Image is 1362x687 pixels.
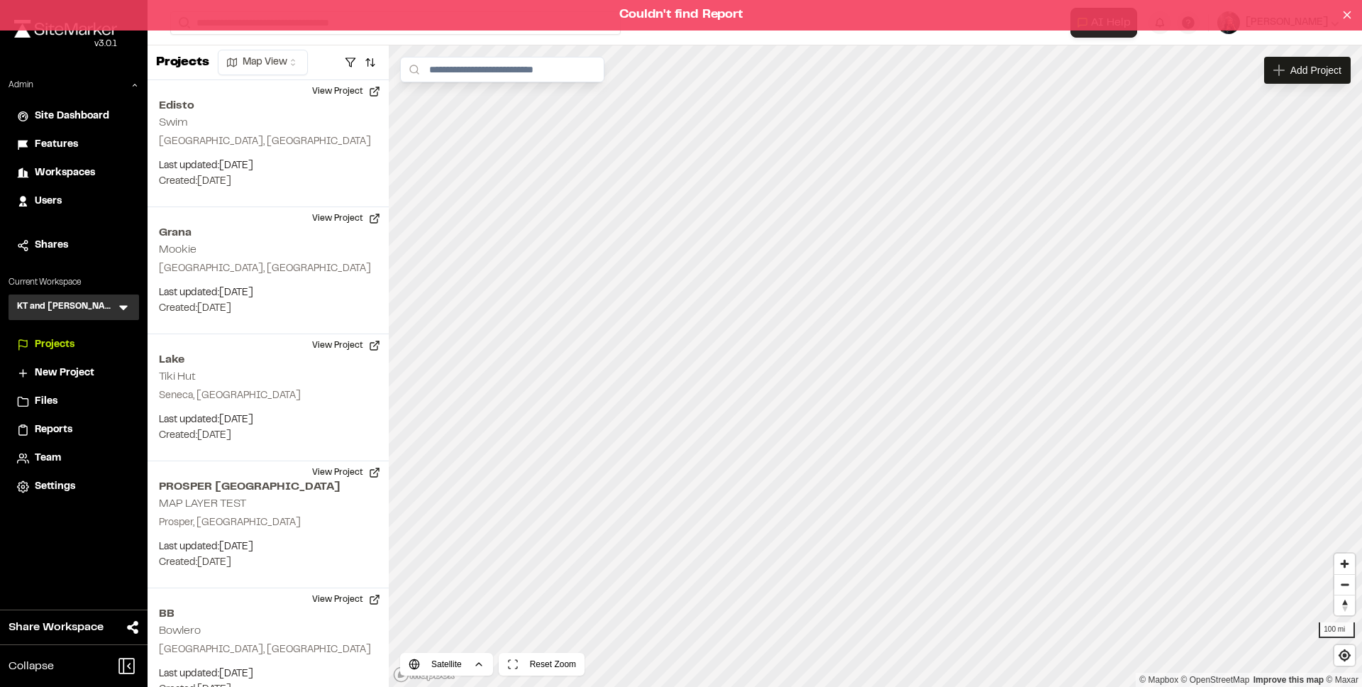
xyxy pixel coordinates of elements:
[159,515,377,531] p: Prosper, [GEOGRAPHIC_DATA]
[17,451,131,466] a: Team
[159,351,377,368] h2: Lake
[159,428,377,444] p: Created: [DATE]
[304,334,389,357] button: View Project
[35,109,109,124] span: Site Dashboard
[1181,675,1250,685] a: OpenStreetMap
[159,245,196,255] h2: Mookie
[1334,574,1355,595] button: Zoom out
[1290,63,1341,77] span: Add Project
[17,337,131,353] a: Projects
[159,158,377,174] p: Last updated: [DATE]
[159,301,377,317] p: Created: [DATE]
[156,53,209,72] p: Projects
[159,118,188,128] h2: Swim
[304,461,389,484] button: View Project
[159,666,377,682] p: Last updated: [DATE]
[159,626,201,636] h2: Bowlero
[159,499,246,509] h2: MAP LAYER TEST
[159,555,377,571] p: Created: [DATE]
[159,174,377,189] p: Created: [DATE]
[1334,575,1355,595] span: Zoom out
[159,539,377,555] p: Last updated: [DATE]
[1334,645,1355,666] button: Find my location
[499,653,585,676] button: Reset Zoom
[159,605,377,622] h2: BB
[159,97,377,114] h2: Edisto
[304,207,389,230] button: View Project
[17,238,131,253] a: Shares
[1319,622,1355,638] div: 100 mi
[9,276,139,289] p: Current Workspace
[35,194,62,209] span: Users
[17,300,116,314] h3: KT and [PERSON_NAME]
[35,137,78,153] span: Features
[1253,675,1324,685] a: Map feedback
[159,372,196,382] h2: Tiki Hut
[304,588,389,611] button: View Project
[17,194,131,209] a: Users
[159,224,377,241] h2: Grana
[35,451,61,466] span: Team
[17,137,131,153] a: Features
[304,80,389,103] button: View Project
[1334,595,1355,615] button: Reset bearing to north
[159,412,377,428] p: Last updated: [DATE]
[17,422,131,438] a: Reports
[35,422,72,438] span: Reports
[9,619,104,636] span: Share Workspace
[35,238,68,253] span: Shares
[17,479,131,495] a: Settings
[400,653,493,676] button: Satellite
[14,38,117,50] div: Oh geez...please don't...
[17,394,131,410] a: Files
[9,79,33,92] p: Admin
[35,337,74,353] span: Projects
[35,479,75,495] span: Settings
[159,134,377,150] p: [GEOGRAPHIC_DATA], [GEOGRAPHIC_DATA]
[17,165,131,181] a: Workspaces
[1334,554,1355,574] button: Zoom in
[159,388,377,404] p: Seneca, [GEOGRAPHIC_DATA]
[17,366,131,381] a: New Project
[159,285,377,301] p: Last updated: [DATE]
[159,478,377,495] h2: PROSPER [GEOGRAPHIC_DATA]
[17,109,131,124] a: Site Dashboard
[35,165,95,181] span: Workspaces
[9,658,54,675] span: Collapse
[1326,675,1358,685] a: Maxar
[1139,675,1178,685] a: Mapbox
[159,642,377,658] p: [GEOGRAPHIC_DATA], [GEOGRAPHIC_DATA]
[35,394,57,410] span: Files
[393,666,455,683] a: Mapbox logo
[159,261,377,277] p: [GEOGRAPHIC_DATA], [GEOGRAPHIC_DATA]
[35,366,94,381] span: New Project
[389,45,1362,687] canvas: Map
